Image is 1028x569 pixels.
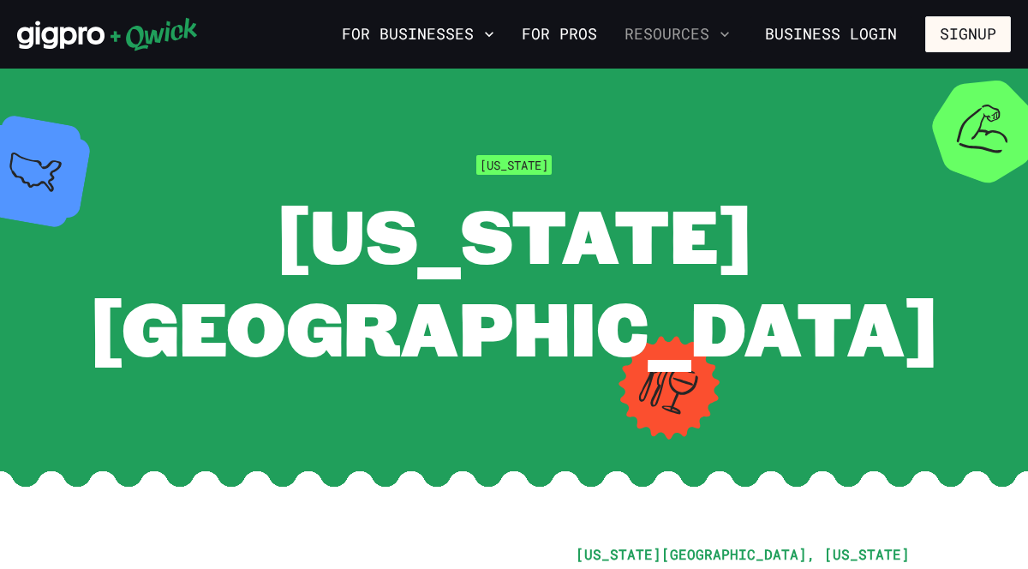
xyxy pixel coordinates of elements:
[750,16,911,52] a: Business Login
[476,155,552,175] span: [US_STATE]
[618,20,737,49] button: Resources
[515,20,604,49] a: For Pros
[90,185,938,376] span: [US_STATE][GEOGRAPHIC_DATA]
[576,545,910,563] span: [US_STATE][GEOGRAPHIC_DATA], [US_STATE]
[335,20,501,49] button: For Businesses
[925,16,1011,52] button: Signup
